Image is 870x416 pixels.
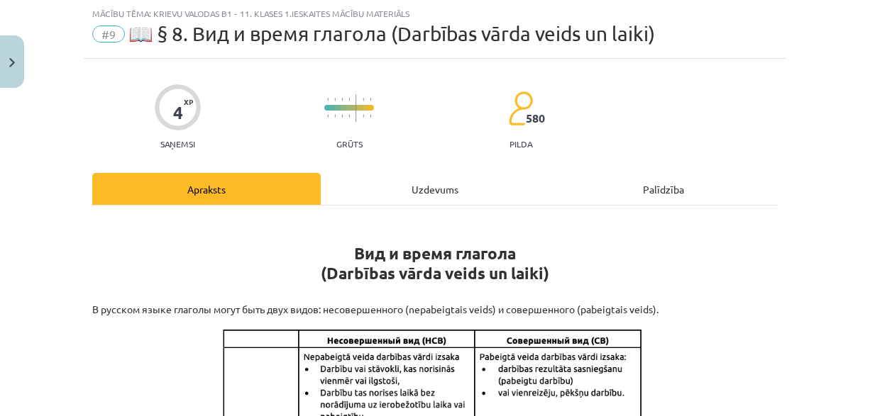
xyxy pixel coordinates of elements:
span: #9 [92,26,125,43]
img: icon-close-lesson-0947bae3869378f0d4975bcd49f059093ad1ed9edebbc8119c70593378902aed.svg [9,58,15,67]
div: 4 [173,103,183,123]
img: students-c634bb4e5e11cddfef0936a35e636f08e4e9abd3cc4e673bd6f9a4125e45ecb1.svg [508,91,533,126]
img: icon-short-line-57e1e144782c952c97e751825c79c345078a6d821885a25fce030b3d8c18986b.svg [327,98,329,101]
strong: Вид и время глагола (Darbības vārda veids un laiki) [321,243,549,283]
img: icon-short-line-57e1e144782c952c97e751825c79c345078a6d821885a25fce030b3d8c18986b.svg [348,114,350,118]
img: icon-short-line-57e1e144782c952c97e751825c79c345078a6d821885a25fce030b3d8c18986b.svg [334,114,336,118]
img: icon-short-line-57e1e144782c952c97e751825c79c345078a6d821885a25fce030b3d8c18986b.svg [334,98,336,101]
img: icon-long-line-d9ea69661e0d244f92f715978eff75569469978d946b2353a9bb055b3ed8787d.svg [356,94,357,122]
img: icon-short-line-57e1e144782c952c97e751825c79c345078a6d821885a25fce030b3d8c18986b.svg [341,98,343,101]
span: XP [184,98,193,106]
img: icon-short-line-57e1e144782c952c97e751825c79c345078a6d821885a25fce030b3d8c18986b.svg [370,114,371,118]
img: icon-short-line-57e1e144782c952c97e751825c79c345078a6d821885a25fce030b3d8c18986b.svg [370,98,371,101]
div: Palīdzība [549,173,778,205]
img: icon-short-line-57e1e144782c952c97e751825c79c345078a6d821885a25fce030b3d8c18986b.svg [348,98,350,101]
p: Saņemsi [155,139,201,149]
img: icon-short-line-57e1e144782c952c97e751825c79c345078a6d821885a25fce030b3d8c18986b.svg [363,114,364,118]
div: Uzdevums [321,173,549,205]
span: 580 [526,112,545,125]
img: icon-short-line-57e1e144782c952c97e751825c79c345078a6d821885a25fce030b3d8c18986b.svg [327,114,329,118]
div: Apraksts [92,173,321,205]
p: pilda [510,139,532,149]
img: icon-short-line-57e1e144782c952c97e751825c79c345078a6d821885a25fce030b3d8c18986b.svg [341,114,343,118]
span: 📖 § 8. Вид и время глагола (Darbības vārda veids un laiki) [128,22,655,45]
p: В русском языке глаголы могут быть двух видов: несовершенного (nepabeigtais veids) и совершенного... [92,287,778,317]
img: icon-short-line-57e1e144782c952c97e751825c79c345078a6d821885a25fce030b3d8c18986b.svg [363,98,364,101]
p: Grūts [336,139,363,149]
div: Mācību tēma: Krievu valodas b1 - 11. klases 1.ieskaites mācību materiāls [92,9,778,18]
